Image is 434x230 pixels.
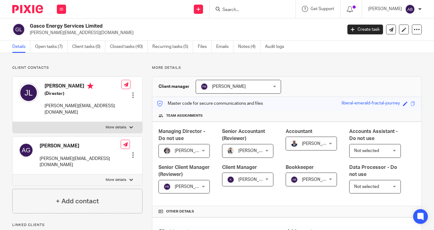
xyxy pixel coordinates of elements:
span: [PERSON_NAME] [238,177,272,182]
p: [PERSON_NAME][EMAIL_ADDRESS][DOMAIN_NAME] [45,103,121,115]
span: [PERSON_NAME] [302,177,336,182]
a: Audit logs [265,41,289,53]
span: Bookkeeper [286,165,314,170]
a: Create task [347,25,383,34]
p: More details [106,177,126,182]
p: [PERSON_NAME] [368,6,402,12]
a: Closed tasks (40) [110,41,148,53]
a: Client tasks (0) [72,41,105,53]
span: Team assignments [166,113,203,118]
h4: + Add contact [56,197,99,206]
span: Client Manager [222,165,257,170]
span: Senior Accountant (Reviewer) [222,129,265,141]
span: [PERSON_NAME] [175,149,209,153]
input: Search [222,7,277,13]
a: Recurring tasks (5) [152,41,193,53]
span: Not selected [354,149,379,153]
span: Get Support [311,7,334,11]
p: More details [152,65,422,70]
p: Master code for secure communications and files [157,100,263,107]
img: svg%3E [405,4,415,14]
img: -%20%20-%20studio@ingrained.co.uk%20for%20%20-20220223%20at%20101413%20-%201W1A2026.jpg [163,147,171,154]
img: svg%3E [19,143,33,158]
span: Other details [166,209,194,214]
img: Pixie [12,5,43,13]
a: Notes (4) [238,41,260,53]
a: Details [12,41,30,53]
span: Not selected [354,185,379,189]
span: Senior Client Manager (Reviewer) [158,165,210,177]
p: Linked clients [12,223,143,228]
span: [PERSON_NAME] [175,185,209,189]
p: [PERSON_NAME][EMAIL_ADDRESS][DOMAIN_NAME] [40,156,121,168]
h2: Gasco Energy Services Limited [30,23,276,29]
img: WhatsApp%20Image%202022-05-18%20at%206.27.04%20PM.jpeg [291,140,298,147]
span: [PERSON_NAME] [238,149,272,153]
a: Emails [216,41,233,53]
a: Open tasks (7) [35,41,68,53]
a: Files [198,41,212,53]
h4: [PERSON_NAME] [40,143,121,149]
h4: [PERSON_NAME] [45,83,121,91]
p: Client contacts [12,65,143,70]
span: Accountant [286,129,312,134]
span: [PERSON_NAME] [302,142,336,146]
img: Pixie%2002.jpg [227,147,234,154]
span: Data Processor - Do not use [349,165,397,177]
h3: Client manager [158,84,190,90]
img: svg%3E [201,83,208,90]
i: Primary [87,83,93,89]
img: svg%3E [163,183,171,190]
h5: (Director) [45,91,121,97]
span: Managing Director - Do not use [158,129,205,141]
img: svg%3E [12,23,25,36]
img: svg%3E [227,176,234,183]
span: Accounts Assistant - Do not use [349,129,398,141]
img: svg%3E [19,83,38,103]
p: [PERSON_NAME][EMAIL_ADDRESS][DOMAIN_NAME] [30,30,338,36]
div: liberal-emerald-fractal-journey [342,100,400,107]
p: More details [106,125,126,130]
img: svg%3E [291,176,298,183]
span: [PERSON_NAME] [212,84,246,89]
